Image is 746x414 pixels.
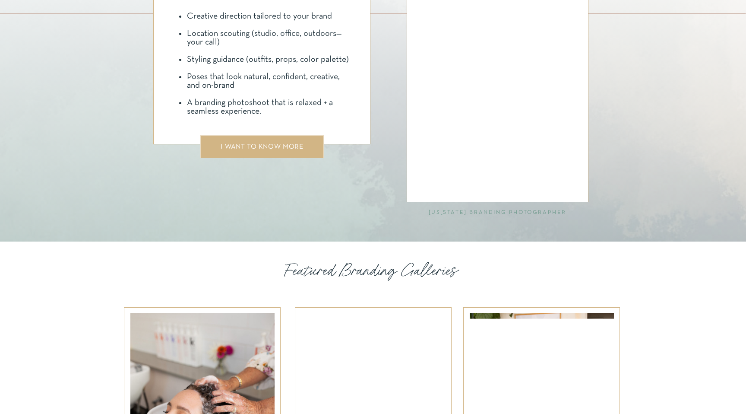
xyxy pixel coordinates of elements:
[186,73,354,90] li: Poses that look natural, confident, creative, and on-brand
[285,260,462,280] h2: Featured Branding Galleries
[186,29,354,47] li: Location scouting (studio, office, outdoors—your call)
[213,143,311,150] a: I WANT TO KNOW MORE
[187,13,332,20] span: Creative direction tailored to your brand
[186,55,354,64] li: Styling guidance (outfits, props, color palette)
[186,99,354,116] li: A branding photoshoot that is relaxed + a seamless experience.
[399,210,596,215] h2: [US_STATE] Branding Photographer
